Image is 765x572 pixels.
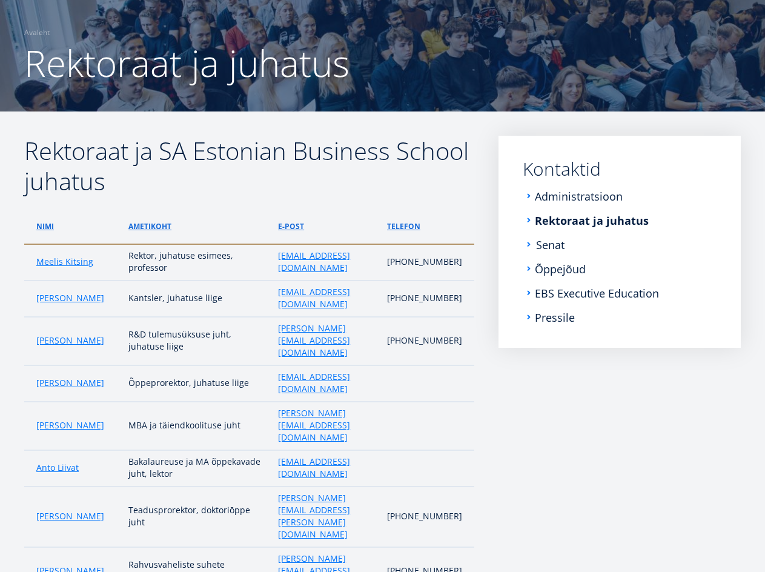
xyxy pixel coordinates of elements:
[24,38,349,88] span: Rektoraat ja juhatus
[381,281,474,317] td: [PHONE_NUMBER]
[535,190,623,202] a: Administratsioon
[536,239,565,251] a: Senat
[381,317,474,365] td: [PHONE_NUMBER]
[122,317,272,365] td: R&D tulemusüksuse juht, juhatuse liige
[535,311,575,324] a: Pressile
[278,286,375,310] a: [EMAIL_ADDRESS][DOMAIN_NAME]
[278,456,375,480] a: [EMAIL_ADDRESS][DOMAIN_NAME]
[387,256,462,268] p: [PHONE_NUMBER]
[278,371,375,395] a: [EMAIL_ADDRESS][DOMAIN_NAME]
[535,263,586,275] a: Õppejõud
[24,136,474,196] h2: Rektoraat ja SA Estonian Business School juhatus
[122,402,272,450] td: MBA ja täiendkoolituse juht
[122,365,272,402] td: Õppeprorektor, juhatuse liige
[387,221,420,233] a: telefon
[24,27,50,39] a: Avaleht
[278,221,304,233] a: e-post
[36,256,93,268] a: Meelis Kitsing
[36,419,104,431] a: [PERSON_NAME]
[122,281,272,317] td: Kantsler, juhatuse liige
[36,462,79,474] a: Anto Liivat
[36,292,104,304] a: [PERSON_NAME]
[535,215,649,227] a: Rektoraat ja juhatus
[381,487,474,547] td: [PHONE_NUMBER]
[36,221,54,233] a: Nimi
[278,492,375,540] a: [PERSON_NAME][EMAIL_ADDRESS][PERSON_NAME][DOMAIN_NAME]
[36,377,104,389] a: [PERSON_NAME]
[36,510,104,522] a: [PERSON_NAME]
[523,160,717,178] a: Kontaktid
[128,250,266,274] p: Rektor, juhatuse esimees, professor
[278,322,375,359] a: [PERSON_NAME][EMAIL_ADDRESS][DOMAIN_NAME]
[128,221,171,233] a: ametikoht
[36,334,104,347] a: [PERSON_NAME]
[278,250,375,274] a: [EMAIL_ADDRESS][DOMAIN_NAME]
[535,287,659,299] a: EBS Executive Education
[122,450,272,487] td: Bakalaureuse ja MA õppekavade juht, lektor
[122,487,272,547] td: Teadusprorektor, doktoriōppe juht
[278,407,375,444] a: [PERSON_NAME][EMAIL_ADDRESS][DOMAIN_NAME]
